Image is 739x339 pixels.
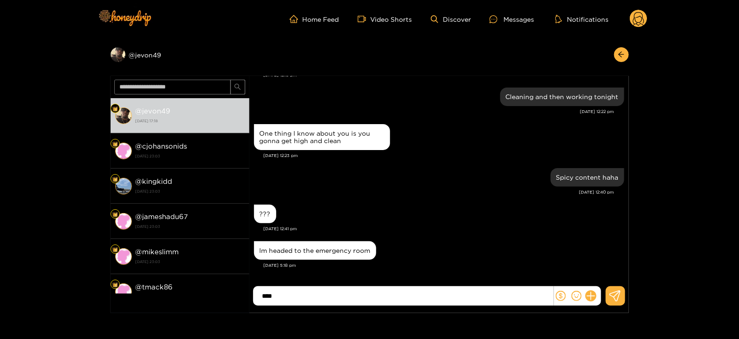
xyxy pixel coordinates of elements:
div: Sep. 18, 12:23 pm [254,124,390,150]
span: search [234,83,241,91]
strong: [DATE] 23:03 [136,152,245,160]
img: conversation [115,107,132,124]
button: search [230,80,245,94]
span: dollar [556,291,566,301]
div: [DATE] 12:40 pm [254,189,615,195]
a: Home Feed [290,15,339,23]
div: ??? [260,210,271,218]
strong: @ jevon49 [136,107,171,115]
img: Fan Level [112,141,118,147]
div: [DATE] 5:18 pm [264,262,624,269]
img: conversation [115,283,132,300]
div: [DATE] 12:23 pm [264,152,624,159]
strong: @ jameshadu67 [136,213,188,220]
strong: [DATE] 23:03 [136,257,245,266]
div: Cleaning and then working tonight [506,93,619,100]
img: conversation [115,248,132,265]
strong: @ kingkidd [136,177,173,185]
div: @jevon49 [111,47,249,62]
button: arrow-left [614,47,629,62]
div: [DATE] 12:22 pm [254,108,615,115]
span: home [290,15,303,23]
span: smile [571,291,582,301]
div: [DATE] 12:41 pm [264,226,624,232]
img: conversation [115,178,132,195]
img: Fan Level [112,106,118,112]
img: conversation [115,143,132,159]
img: Fan Level [112,282,118,288]
div: Im headed to the emergency room [260,247,371,254]
span: video-camera [358,15,371,23]
img: Fan Level [112,176,118,182]
span: arrow-left [618,51,625,59]
button: Notifications [553,14,611,24]
strong: @ tmack86 [136,283,173,291]
div: Sep. 18, 5:18 pm [254,241,376,260]
div: Sep. 18, 12:41 pm [254,205,276,223]
div: One thing I know about you is you gonna get high and clean [260,130,385,144]
strong: [DATE] 23:03 [136,187,245,195]
a: Video Shorts [358,15,412,23]
strong: [DATE] 23:03 [136,293,245,301]
div: Spicy content haha [556,174,619,181]
img: conversation [115,213,132,230]
strong: @ cjohansonids [136,142,187,150]
img: Fan Level [112,212,118,217]
strong: [DATE] 17:18 [136,117,245,125]
div: Sep. 18, 12:40 pm [551,168,624,187]
a: Discover [431,15,471,23]
img: Fan Level [112,247,118,252]
strong: @ mikeslimm [136,248,179,256]
div: Sep. 18, 12:22 pm [500,88,624,106]
div: Messages [490,14,534,25]
button: dollar [554,289,568,303]
strong: [DATE] 23:03 [136,222,245,231]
